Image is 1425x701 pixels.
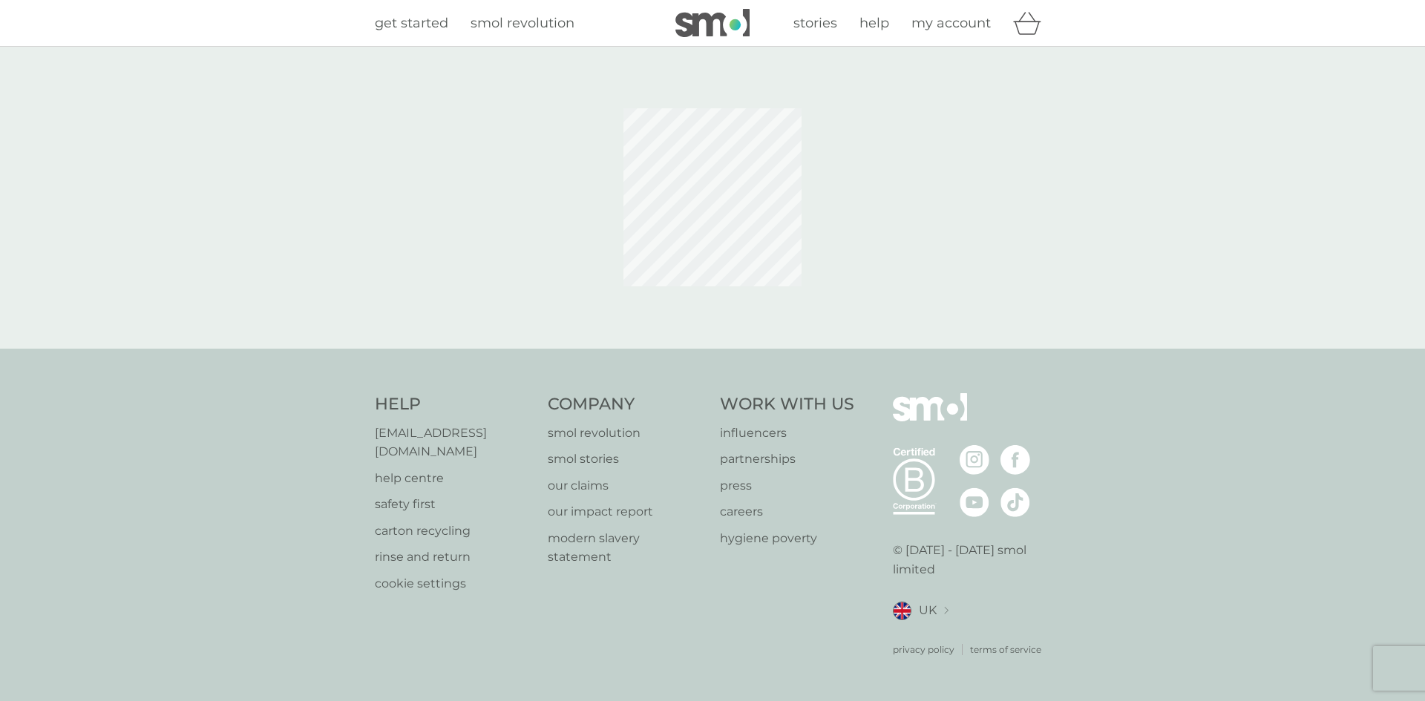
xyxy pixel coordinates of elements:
a: smol revolution [548,424,706,443]
div: basket [1013,8,1050,38]
a: help centre [375,469,533,488]
a: our claims [548,476,706,496]
a: privacy policy [893,642,954,656]
img: visit the smol Facebook page [1000,445,1030,475]
a: [EMAIL_ADDRESS][DOMAIN_NAME] [375,424,533,461]
a: safety first [375,495,533,514]
a: carton recycling [375,521,533,541]
a: help [859,13,889,34]
span: my account [911,15,991,31]
a: our impact report [548,502,706,521]
img: select a new location [944,607,949,615]
img: visit the smol Instagram page [960,445,989,475]
h4: Work With Us [720,393,854,416]
a: terms of service [970,642,1041,656]
span: smol revolution [471,15,574,31]
h4: Help [375,393,533,416]
a: smol revolution [471,13,574,34]
a: careers [720,502,854,521]
img: smol [675,9,750,37]
span: stories [793,15,837,31]
img: UK flag [893,602,911,620]
a: cookie settings [375,574,533,593]
a: hygiene poverty [720,529,854,548]
img: visit the smol Youtube page [960,487,989,517]
img: visit the smol Tiktok page [1000,487,1030,517]
a: modern slavery statement [548,529,706,567]
span: get started [375,15,448,31]
p: © [DATE] - [DATE] smol limited [893,541,1051,579]
a: press [720,476,854,496]
a: partnerships [720,450,854,469]
a: rinse and return [375,547,533,567]
a: get started [375,13,448,34]
img: smol [893,393,967,444]
a: influencers [720,424,854,443]
span: help [859,15,889,31]
h4: Company [548,393,706,416]
a: stories [793,13,837,34]
a: smol stories [548,450,706,469]
span: UK [919,601,937,620]
a: my account [911,13,991,34]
